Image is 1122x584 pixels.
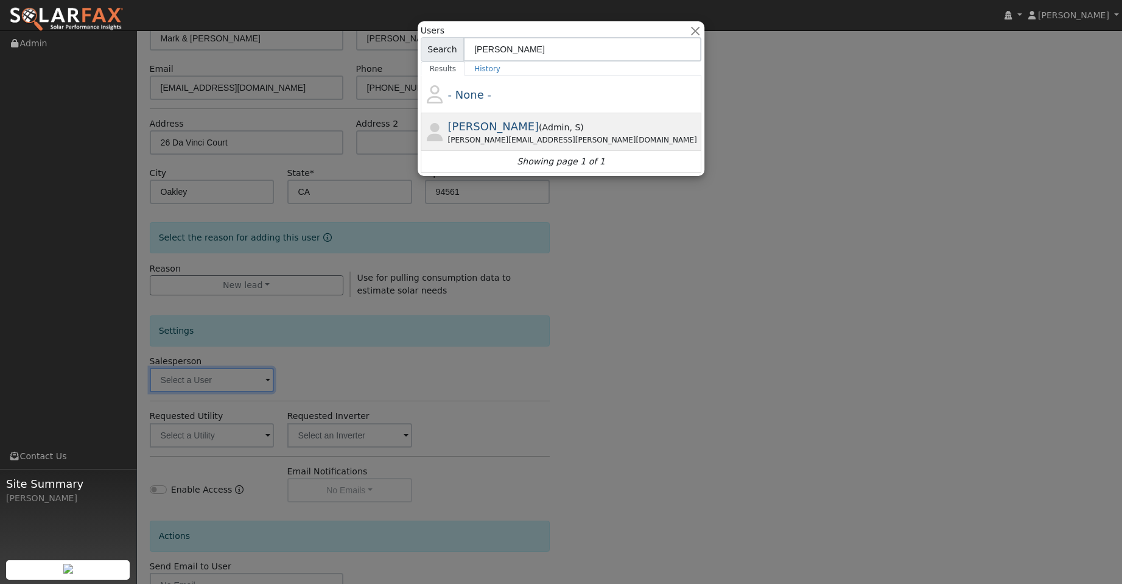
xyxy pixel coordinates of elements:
[569,122,580,132] span: Salesperson
[1038,10,1109,20] span: [PERSON_NAME]
[6,476,130,492] span: Site Summary
[421,62,466,76] a: Results
[448,135,699,146] div: [PERSON_NAME][EMAIL_ADDRESS][PERSON_NAME][DOMAIN_NAME]
[421,24,444,37] span: Users
[9,7,124,32] img: SolarFax
[421,37,464,62] span: Search
[542,122,570,132] span: Admin
[517,155,605,168] i: Showing page 1 of 1
[63,564,73,574] img: retrieve
[465,62,510,76] a: History
[539,122,584,132] span: ( )
[6,492,130,505] div: [PERSON_NAME]
[448,88,491,101] span: - None -
[448,120,539,133] span: [PERSON_NAME]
